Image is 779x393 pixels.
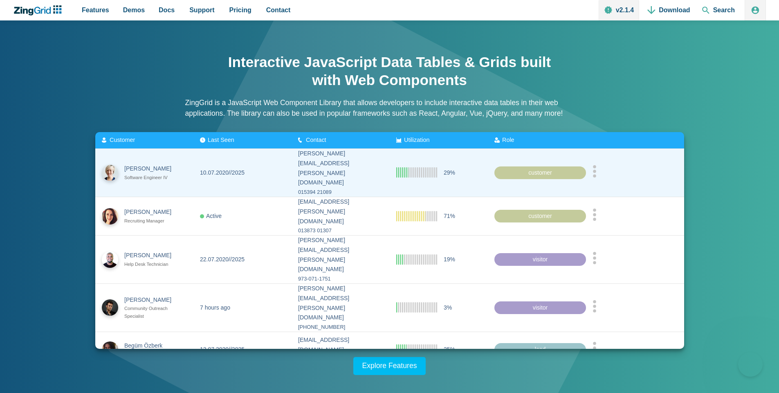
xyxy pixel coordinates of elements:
span: Contact [306,137,326,143]
div: [PERSON_NAME] [124,207,179,217]
span: Docs [159,4,175,16]
div: [EMAIL_ADDRESS][DOMAIN_NAME] [298,335,383,355]
div: 015394 21089 [298,188,383,197]
a: Explore Features [353,357,426,375]
div: lead [494,343,586,356]
div: Community Outreach Specialist [124,305,179,320]
div: [PERSON_NAME] [124,164,179,174]
span: Pricing [229,4,251,16]
span: Customer [110,137,135,143]
div: 013873 01307 [298,226,383,235]
div: visitor [494,301,586,314]
h1: Interactive JavaScript Data Tables & Grids built with Web Components [226,53,553,89]
div: [PERSON_NAME][EMAIL_ADDRESS][PERSON_NAME][DOMAIN_NAME] [298,284,383,323]
div: [PERSON_NAME] [124,251,179,261]
span: 29% [444,168,455,177]
div: [PERSON_NAME] [124,295,179,305]
span: Features [82,4,109,16]
div: 22.07.2020//2025 [200,254,245,264]
span: Role [502,137,514,143]
div: customer [494,209,586,222]
span: Contact [266,4,291,16]
div: Recruiting Manager [124,217,179,225]
span: Utilization [404,137,429,143]
div: Software Engineer IV [124,174,179,182]
div: [PHONE_NUMBER] [298,323,383,332]
span: Last Seen [208,137,234,143]
div: Begüm Özberk [124,341,179,350]
div: Active [200,211,222,221]
span: Support [189,4,214,16]
span: 71% [444,211,455,221]
div: 10.07.2020//2025 [200,168,245,177]
span: 3% [444,303,452,312]
div: 7 hours ago [200,303,230,312]
iframe: Toggle Customer Support [738,352,763,377]
a: ZingChart Logo. Click to return to the homepage [13,5,66,16]
div: [PERSON_NAME][EMAIL_ADDRESS][PERSON_NAME][DOMAIN_NAME] [298,236,383,274]
div: visitor [494,253,586,266]
p: ZingGrid is a JavaScript Web Component Library that allows developers to include interactive data... [185,97,594,119]
span: Demos [123,4,145,16]
div: customer [494,166,586,179]
div: [EMAIL_ADDRESS][PERSON_NAME][DOMAIN_NAME] [298,197,383,226]
div: [PERSON_NAME][EMAIL_ADDRESS][PERSON_NAME][DOMAIN_NAME] [298,149,383,188]
div: Help Desk Technician [124,261,179,268]
div: 13.07.2020//2025 [200,345,245,355]
div: 973-071-1751 [298,274,383,283]
span: 19% [444,254,455,264]
span: 25% [444,345,455,355]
